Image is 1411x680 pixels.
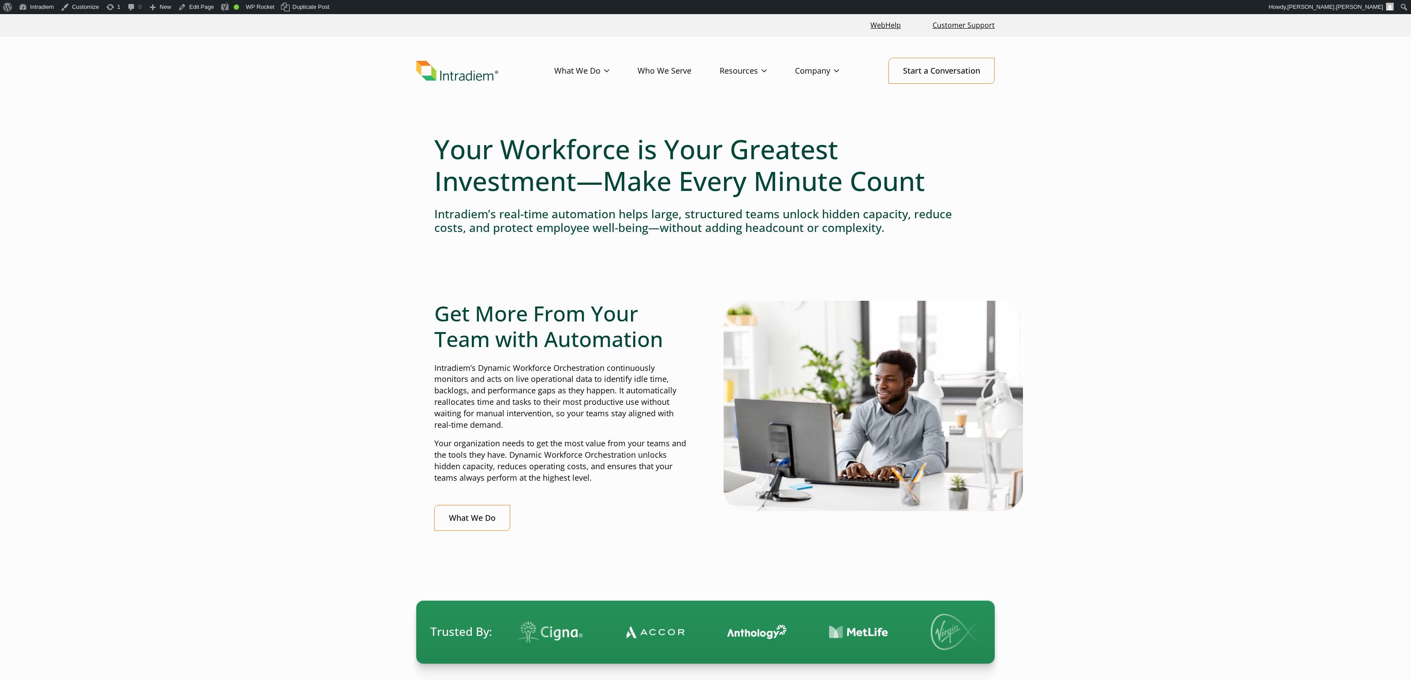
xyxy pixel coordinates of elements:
a: Company [795,58,867,84]
a: Start a Conversation [888,58,995,84]
div: Good [234,4,239,10]
img: Contact Center Automation Accor Logo [621,625,681,639]
a: Who We Serve [638,58,720,84]
a: What We Do [434,505,510,531]
img: Virgin Media logo. [927,614,989,650]
span: Trusted By: [430,624,492,640]
h4: Intradiem’s real-time automation helps large, structured teams unlock hidden capacity, reduce cos... [434,207,977,235]
p: Intradiem’s Dynamic Workforce Orchestration continuously monitors and acts on live operational da... [434,362,687,431]
img: Man typing on computer with real-time automation [724,301,1023,511]
img: Contact Center Automation MetLife Logo [825,625,885,639]
img: Intradiem [416,61,498,81]
span: [PERSON_NAME].[PERSON_NAME] [1288,4,1383,10]
a: Customer Support [929,16,998,35]
a: Link to homepage of Intradiem [416,61,554,81]
p: Your organization needs to get the most value from your teams and the tools they have. Dynamic Wo... [434,438,687,484]
a: Link opens in a new window [867,16,904,35]
a: What We Do [554,58,638,84]
a: Resources [720,58,795,84]
h1: Your Workforce is Your Greatest Investment—Make Every Minute Count [434,133,977,197]
h2: Get More From Your Team with Automation [434,301,687,351]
